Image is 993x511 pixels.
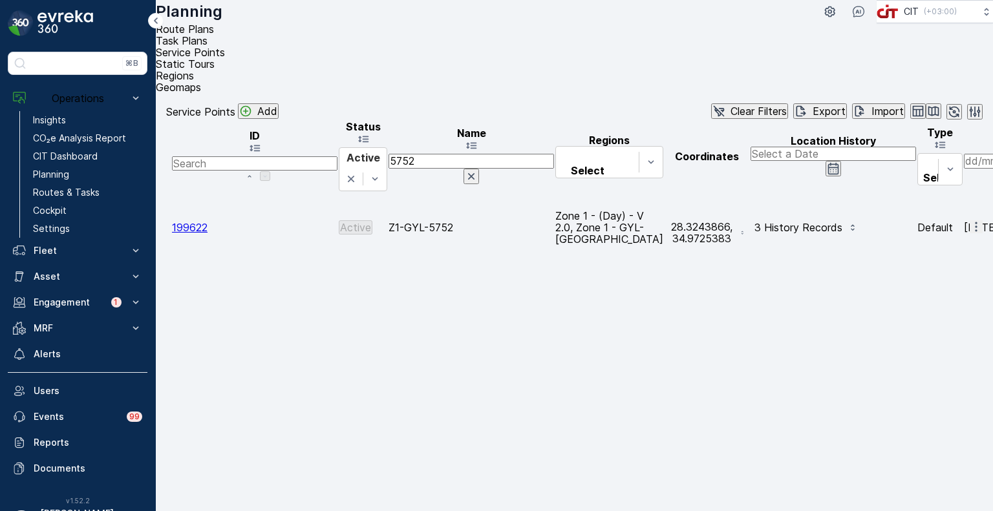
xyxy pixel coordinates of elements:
a: Cockpit [28,202,147,220]
p: Regions [555,134,663,146]
p: Status [339,121,387,132]
p: Export [813,105,846,117]
p: Alerts [34,348,142,360]
a: Insights [28,111,147,129]
button: Asset [8,264,147,289]
p: Events [34,410,119,423]
p: Add [257,105,277,117]
p: Planning [33,168,69,181]
button: Active [339,220,372,235]
p: Location History [751,135,916,147]
p: Select [561,165,614,176]
span: Service Points [156,46,225,59]
p: Routes & Tasks [33,186,100,199]
span: Regions [156,69,194,82]
button: Operations [8,85,147,111]
p: ( +03:00 ) [924,6,957,17]
p: Zone 1 - (Day) - V 2.0, Zone 1 - GYL-[GEOGRAPHIC_DATA] [555,210,663,245]
p: 3 History Records [754,222,842,233]
input: Search [172,156,337,171]
a: Routes & Tasks [28,183,147,202]
p: Insights [33,114,66,127]
p: Documents [34,462,142,475]
p: CIT Dashboard [33,150,98,163]
img: logo_dark-DEwI_e13.png [37,10,93,36]
p: Active [340,222,371,233]
p: Z1-GYL-5752 [389,222,554,233]
p: Clear Filters [731,105,787,117]
button: MRF [8,315,147,341]
img: logo [8,10,34,36]
button: Add [238,103,279,119]
a: Settings [28,220,147,238]
span: Route Plans [156,23,214,36]
p: 99 [129,412,140,422]
p: ID [172,130,337,141]
input: Search [389,154,554,168]
button: 3 History Records [751,218,862,237]
a: Documents [8,455,147,481]
p: MRF [34,322,122,335]
a: 199622 [172,221,208,234]
p: 1 [114,297,119,308]
p: Cockpit [33,204,67,217]
p: Users [34,384,142,397]
p: Planning [156,1,222,22]
p: Coordinates [665,151,749,162]
p: Select [923,172,957,183]
button: Engagement1 [8,289,147,315]
a: CIT Dashboard [28,147,147,165]
span: v 1.52.2 [8,497,147,505]
p: Type [917,127,963,138]
a: CO₂e Analysis Report [28,129,147,147]
p: Fleet [34,244,122,257]
a: Events99 [8,404,147,430]
span: Task Plans [156,34,208,47]
p: Import [871,105,904,117]
button: 28.3243866, 34.9725383 [665,217,749,238]
a: Users [8,378,147,404]
button: Export [793,103,847,119]
p: Asset [34,270,122,283]
button: Clear Filters [711,103,788,119]
p: 28.3243866, 34.9725383 [668,221,734,245]
p: CO₂e Analysis Report [33,132,126,145]
a: Alerts [8,341,147,367]
a: Reports [8,430,147,455]
p: ⌘B [125,58,138,68]
p: Name [389,127,554,139]
span: Geomaps [156,81,201,94]
span: Static Tours [156,57,215,70]
p: CIT [904,5,919,18]
a: Planning [28,165,147,183]
p: Operations [34,92,122,104]
input: Select a Date [751,147,916,161]
p: Reports [34,436,142,449]
img: cit-logo_pOk6rL0.png [877,5,899,19]
button: Import [852,103,905,119]
p: Engagement [34,296,103,309]
p: Settings [33,222,70,235]
button: Fleet [8,238,147,264]
p: Default [917,222,963,233]
p: Service Points [166,106,235,118]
